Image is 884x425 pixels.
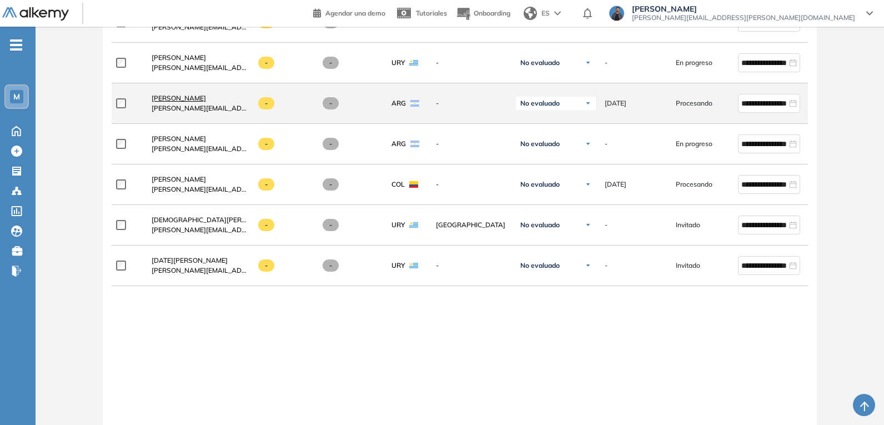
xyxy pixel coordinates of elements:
[436,261,507,271] span: -
[152,175,206,183] span: [PERSON_NAME]
[152,134,249,144] a: [PERSON_NAME]
[152,103,249,113] span: [PERSON_NAME][EMAIL_ADDRESS][PERSON_NAME][DOMAIN_NAME]
[474,9,510,17] span: Onboarding
[152,216,281,224] span: [DEMOGRAPHIC_DATA][PERSON_NAME]
[676,261,700,271] span: Invitado
[10,44,22,46] i: -
[585,59,591,66] img: Ícono de flecha
[436,98,507,108] span: -
[436,220,507,230] span: [GEOGRAPHIC_DATA]
[391,58,405,68] span: URY
[410,100,419,107] img: ARG
[520,139,560,148] span: No evaluado
[605,58,607,68] span: -
[323,219,339,231] span: -
[258,178,274,191] span: -
[13,92,20,101] span: M
[152,134,206,143] span: [PERSON_NAME]
[152,144,249,154] span: [PERSON_NAME][EMAIL_ADDRESS][PERSON_NAME][DOMAIN_NAME]
[520,261,560,270] span: No evaluado
[676,179,712,189] span: Procesando
[323,138,339,150] span: -
[541,8,550,18] span: ES
[605,220,607,230] span: -
[416,9,447,17] span: Tutoriales
[152,94,206,102] span: [PERSON_NAME]
[409,181,418,188] img: COL
[585,100,591,107] img: Ícono de flecha
[258,138,274,150] span: -
[524,7,537,20] img: world
[152,266,249,276] span: [PERSON_NAME][EMAIL_ADDRESS][PERSON_NAME][DOMAIN_NAME]
[520,58,560,67] span: No evaluado
[258,259,274,272] span: -
[152,225,249,235] span: [PERSON_NAME][EMAIL_ADDRESS][PERSON_NAME][DOMAIN_NAME]
[605,261,607,271] span: -
[323,259,339,272] span: -
[676,58,712,68] span: En progreso
[520,221,560,229] span: No evaluado
[258,219,274,231] span: -
[152,174,249,184] a: [PERSON_NAME]
[313,6,385,19] a: Agendar una demo
[258,57,274,69] span: -
[391,179,405,189] span: COL
[409,59,418,66] img: URY
[2,7,69,21] img: Logo
[152,53,206,62] span: [PERSON_NAME]
[152,256,228,264] span: [DATE][PERSON_NAME]
[676,98,712,108] span: Procesando
[585,262,591,269] img: Ícono de flecha
[585,181,591,188] img: Ícono de flecha
[605,139,607,149] span: -
[676,220,700,230] span: Invitado
[520,99,560,108] span: No evaluado
[456,2,510,26] button: Onboarding
[436,58,507,68] span: -
[152,53,249,63] a: [PERSON_NAME]
[323,57,339,69] span: -
[410,141,419,147] img: ARG
[409,222,418,228] img: URY
[152,256,249,266] a: [DATE][PERSON_NAME]
[520,180,560,189] span: No evaluado
[391,139,406,149] span: ARG
[676,139,712,149] span: En progreso
[323,178,339,191] span: -
[585,141,591,147] img: Ícono de flecha
[152,184,249,194] span: [PERSON_NAME][EMAIL_ADDRESS][DOMAIN_NAME]
[391,220,405,230] span: URY
[152,22,249,32] span: [PERSON_NAME][EMAIL_ADDRESS][PERSON_NAME][DOMAIN_NAME]
[632,13,855,22] span: [PERSON_NAME][EMAIL_ADDRESS][PERSON_NAME][DOMAIN_NAME]
[554,11,561,16] img: arrow
[152,93,249,103] a: [PERSON_NAME]
[391,98,406,108] span: ARG
[325,9,385,17] span: Agendar una demo
[152,63,249,73] span: [PERSON_NAME][EMAIL_ADDRESS][PERSON_NAME][DOMAIN_NAME]
[605,98,626,108] span: [DATE]
[632,4,855,13] span: [PERSON_NAME]
[323,97,339,109] span: -
[258,97,274,109] span: -
[436,179,507,189] span: -
[436,139,507,149] span: -
[585,222,591,228] img: Ícono de flecha
[605,179,626,189] span: [DATE]
[409,262,418,269] img: URY
[152,215,249,225] a: [DEMOGRAPHIC_DATA][PERSON_NAME]
[391,261,405,271] span: URY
